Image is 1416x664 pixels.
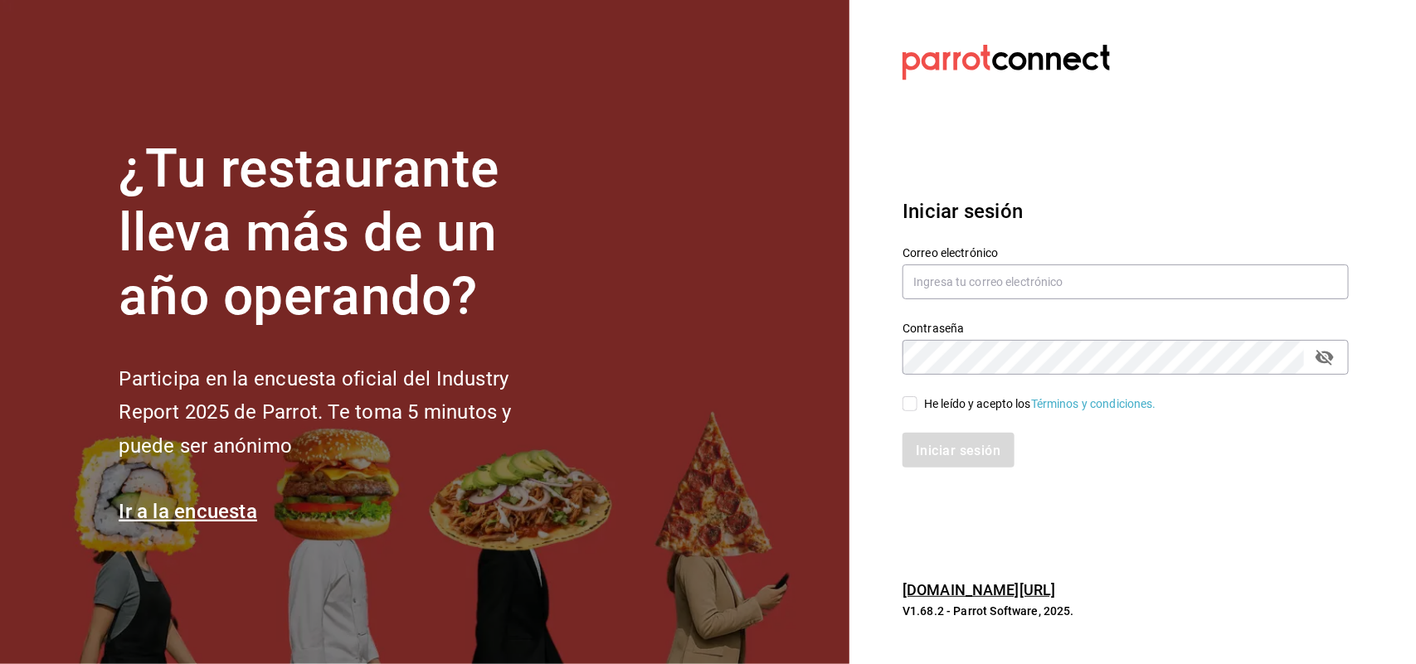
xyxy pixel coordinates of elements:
[903,581,1055,599] a: [DOMAIN_NAME][URL]
[903,247,998,260] font: Correo electrónico
[1031,397,1156,410] a: Términos y condiciones.
[903,200,1023,223] font: Iniciar sesión
[903,604,1074,618] font: V1.68.2 - Parrot Software, 2025.
[903,322,964,336] font: Contraseña
[924,397,1031,410] font: He leído y acepto los
[119,138,499,327] font: ¿Tu restaurante lleva más de un año operando?
[1311,343,1339,371] button: campo de contraseña
[119,367,511,458] font: Participa en la encuesta oficial del Industry Report 2025 de Parrot. Te toma 5 minutos y puede se...
[903,264,1349,299] input: Ingresa tu correo electrónico
[119,500,257,523] a: Ir a la encuesta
